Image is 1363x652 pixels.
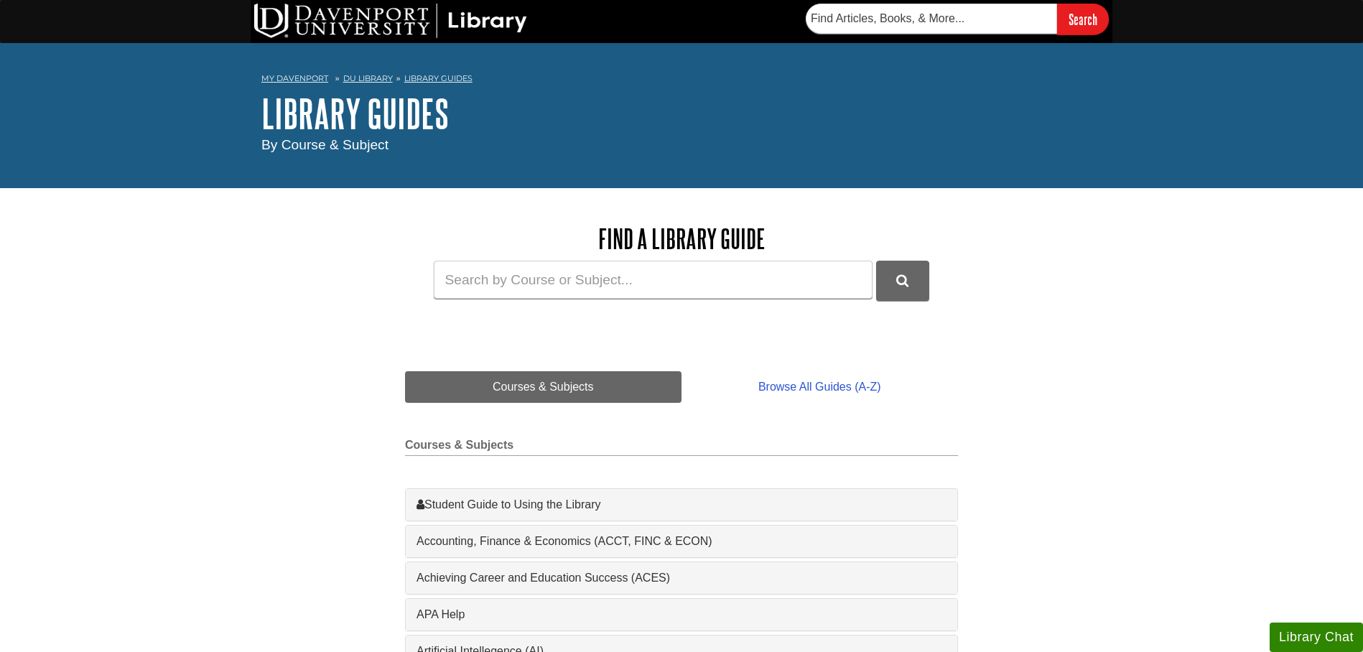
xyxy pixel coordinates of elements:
[404,73,473,83] a: Library Guides
[1057,4,1109,34] input: Search
[681,371,958,403] a: Browse All Guides (A-Z)
[261,92,1102,135] h1: Library Guides
[254,4,527,38] img: DU Library
[261,73,328,85] a: My Davenport
[405,224,958,253] h2: Find a Library Guide
[1270,623,1363,652] button: Library Chat
[417,496,946,513] a: Student Guide to Using the Library
[417,606,946,623] a: APA Help
[343,73,393,83] a: DU Library
[405,439,958,456] h2: Courses & Subjects
[261,69,1102,92] nav: breadcrumb
[417,569,946,587] a: Achieving Career and Education Success (ACES)
[261,135,1102,156] div: By Course & Subject
[405,371,681,403] a: Courses & Subjects
[806,4,1057,34] input: Find Articles, Books, & More...
[434,261,873,299] input: Search by Course or Subject...
[896,274,908,287] i: Search Library Guides
[806,4,1109,34] form: Searches DU Library's articles, books, and more
[417,533,946,550] a: Accounting, Finance & Economics (ACCT, FINC & ECON)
